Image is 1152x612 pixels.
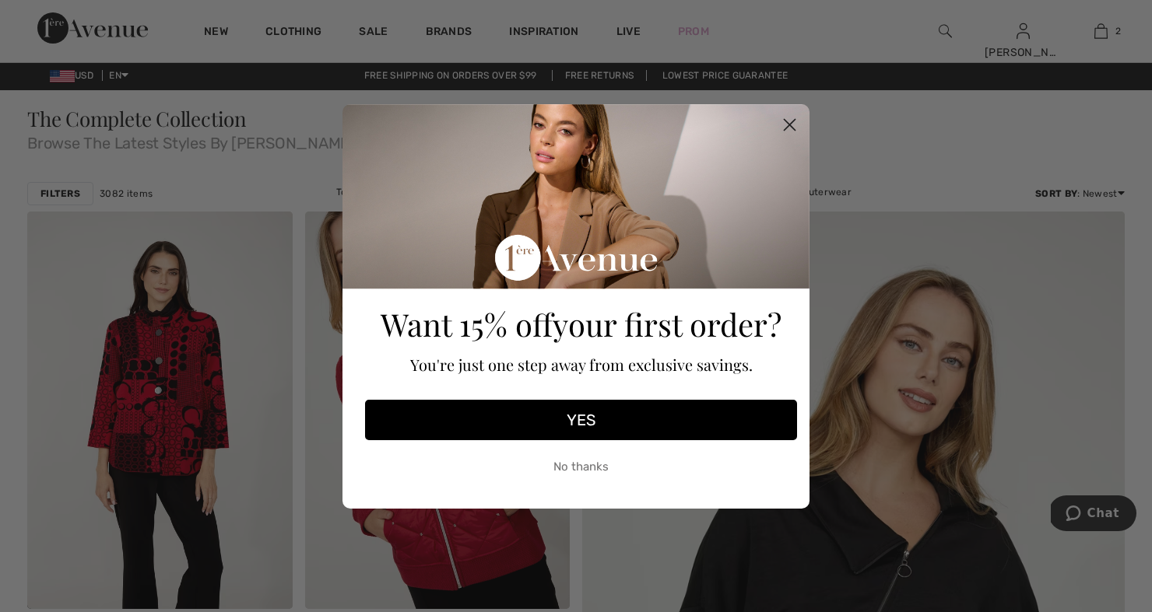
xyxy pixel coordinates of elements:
[37,11,68,25] span: Chat
[776,111,803,138] button: Close dialog
[410,354,753,375] span: You're just one step away from exclusive savings.
[365,400,797,440] button: YES
[365,448,797,487] button: No thanks
[553,303,781,344] span: your first order?
[381,303,553,344] span: Want 15% off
